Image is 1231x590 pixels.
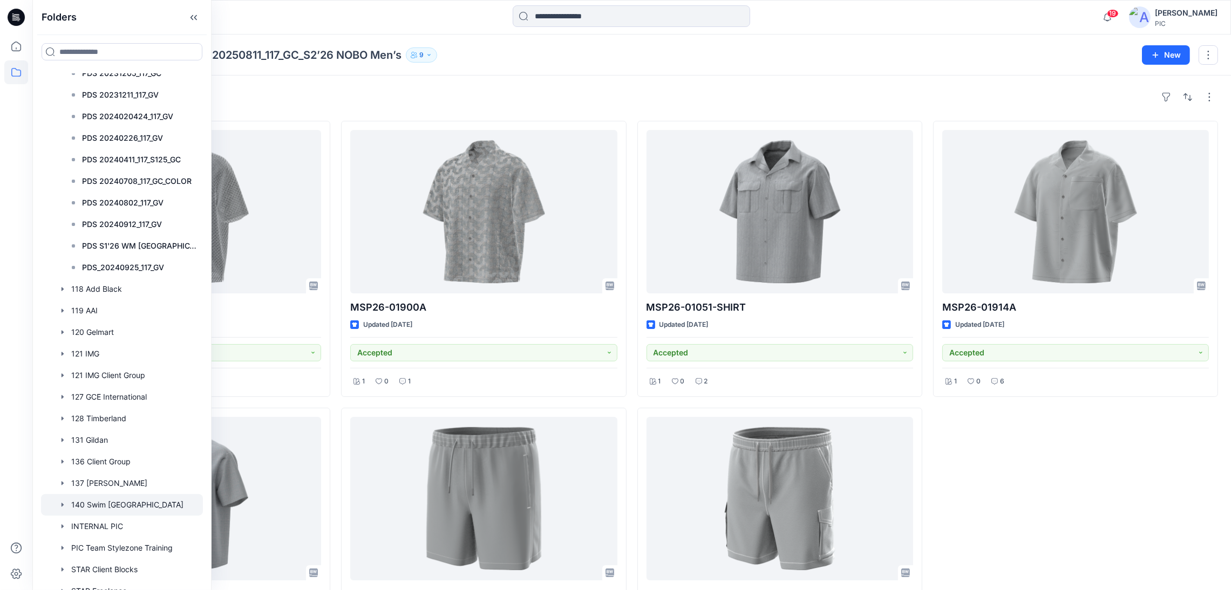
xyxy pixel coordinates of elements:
p: 1 [408,376,411,387]
button: 9 [406,47,437,63]
a: NB27260954 [647,417,913,580]
p: PDS 20240802_117_GV [82,196,164,209]
img: avatar [1129,6,1151,28]
p: MSP26-01051-SHIRT [647,300,913,315]
p: PDS_20240925_117_GV [82,261,164,274]
p: 1 [362,376,365,387]
p: PDS 20240411_117_S125_GC [82,153,181,166]
span: 19 [1107,9,1119,18]
p: 2 [704,376,708,387]
p: 9 [419,49,424,61]
p: Updated [DATE] [363,319,412,331]
p: PDS 2024020424_117_GV [82,110,173,123]
p: PDS 20231205_117_GC [82,67,161,80]
p: 1 [954,376,957,387]
p: 6 [1000,376,1004,387]
p: PDS 20240226_117_GV [82,132,163,145]
div: [PERSON_NAME] [1155,6,1218,19]
p: 0 [681,376,685,387]
p: Updated [DATE] [955,319,1004,331]
div: PIC [1155,19,1218,28]
p: 0 [976,376,981,387]
a: MSP26-01051-SHIRT [647,130,913,293]
p: MSP26-01914A [942,300,1209,315]
p: PDS 20240912_117_GV [82,218,162,231]
a: MSP26-01900A [350,130,617,293]
p: 20250811_117_GC_S2’26 NOBO Men’s [212,47,402,63]
a: NB27260946 [350,417,617,580]
p: 0 [384,376,389,387]
button: New [1142,45,1190,65]
p: MSP26-01900A [350,300,617,315]
p: PDS S1'26 WM [GEOGRAPHIC_DATA] 20250522_117_GC [82,239,196,252]
a: MSP26-01914A [942,130,1209,293]
p: Updated [DATE] [659,319,709,331]
p: PDS 20240708_117_GC_COLOR [82,175,192,188]
p: PDS 20231211_117_GV [82,88,159,101]
p: 1 [658,376,661,387]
